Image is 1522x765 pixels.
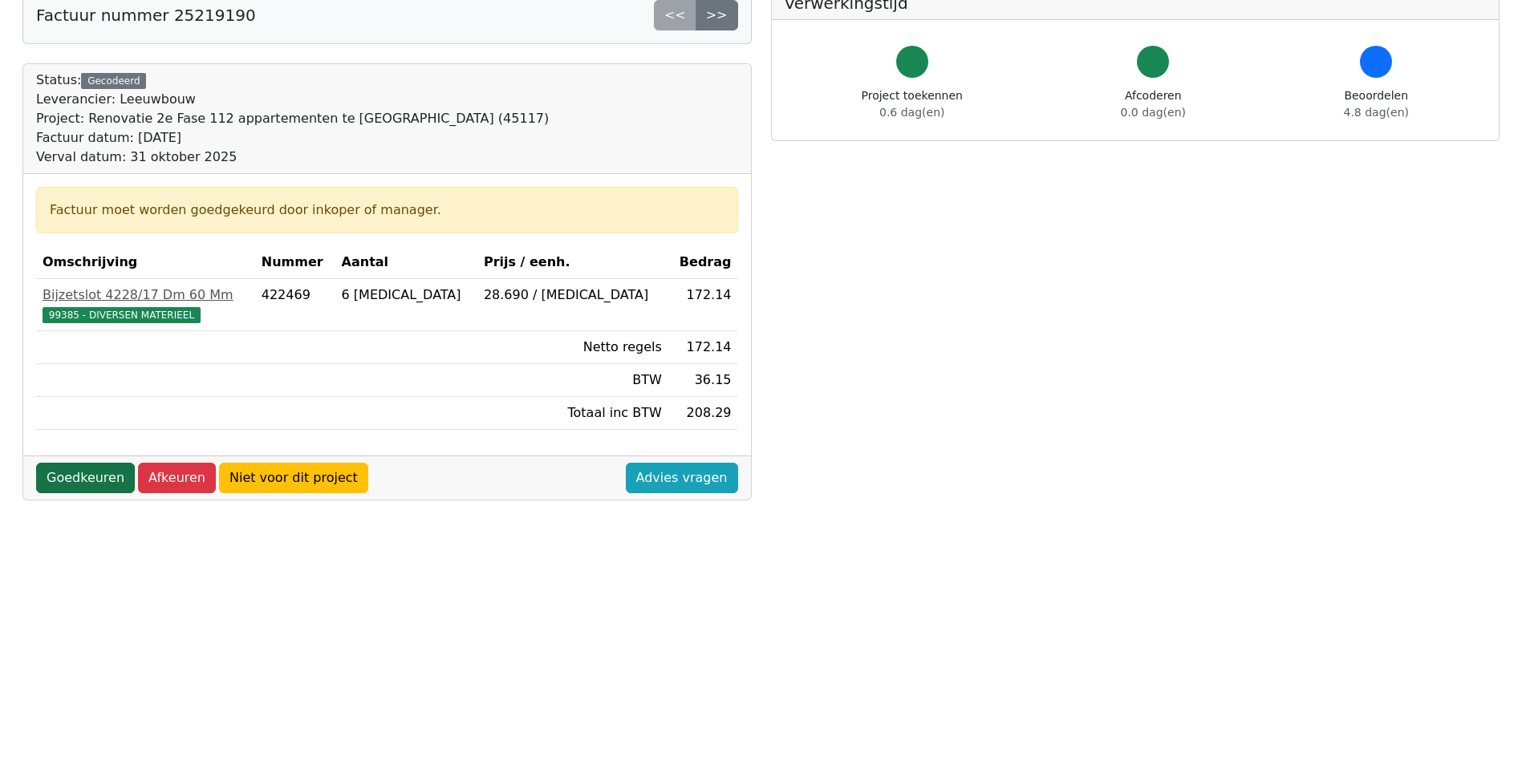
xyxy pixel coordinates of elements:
[1121,87,1186,121] div: Afcoderen
[1344,87,1409,121] div: Beoordelen
[477,397,668,430] td: Totaal inc BTW
[879,106,944,119] span: 0.6 dag(en)
[477,331,668,364] td: Netto regels
[36,71,549,167] div: Status:
[1121,106,1186,119] span: 0.0 dag(en)
[668,397,738,430] td: 208.29
[36,128,549,148] div: Factuur datum: [DATE]
[862,87,963,121] div: Project toekennen
[81,73,146,89] div: Gecodeerd
[1344,106,1409,119] span: 4.8 dag(en)
[335,246,477,279] th: Aantal
[342,285,471,305] div: 6 [MEDICAL_DATA]
[668,364,738,397] td: 36.15
[668,331,738,364] td: 172.14
[484,285,662,305] div: 28.690 / [MEDICAL_DATA]
[36,6,256,25] h5: Factuur nummer 25219190
[477,246,668,279] th: Prijs / eenh.
[36,148,549,167] div: Verval datum: 31 oktober 2025
[255,279,335,331] td: 422469
[36,463,135,493] a: Goedkeuren
[138,463,216,493] a: Afkeuren
[255,246,335,279] th: Nummer
[43,285,249,305] div: Bijzetslot 4228/17 Dm 60 Mm
[43,285,249,324] a: Bijzetslot 4228/17 Dm 60 Mm99385 - DIVERSEN MATERIEEL
[668,246,738,279] th: Bedrag
[219,463,368,493] a: Niet voor dit project
[477,364,668,397] td: BTW
[668,279,738,331] td: 172.14
[50,200,724,220] div: Factuur moet worden goedgekeurd door inkoper of manager.
[43,307,201,323] span: 99385 - DIVERSEN MATERIEEL
[36,109,549,128] div: Project: Renovatie 2e Fase 112 appartementen te [GEOGRAPHIC_DATA] (45117)
[36,90,549,109] div: Leverancier: Leeuwbouw
[626,463,738,493] a: Advies vragen
[36,246,255,279] th: Omschrijving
